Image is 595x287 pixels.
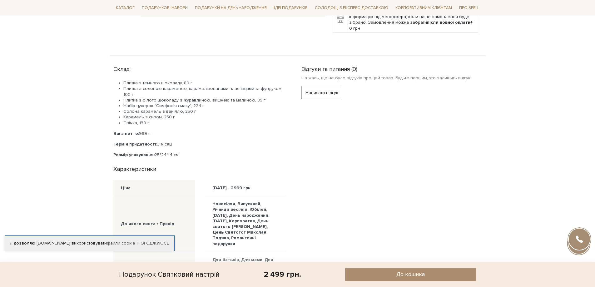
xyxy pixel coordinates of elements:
div: Я дозволяю [DOMAIN_NAME] використовувати [5,240,174,246]
li: Свічка, 130 г [123,120,286,126]
b: Термін придатності: [113,141,157,147]
li: Карамель з сиром, 250 г [123,114,286,120]
li: Плитка з білого шоколаду з журавлиною, вишнею та малиною, 85 г [123,97,286,103]
a: Солодощі з експрес-доставкою [312,2,391,13]
button: Написати відгук [301,86,342,99]
b: після повної оплати [427,20,470,25]
div: Відгуки та питання (0) [301,63,482,73]
span: Ідеї подарунків [271,3,310,13]
li: Солона карамель з ваніллю, 250 г [123,109,286,114]
div: Ціна [121,185,131,191]
p: На жаль, ще не було відгуків про цей товар. Будьте першим, хто залишить відгук! [301,75,482,81]
a: файли cookie [107,240,135,246]
a: Корпоративним клієнтам [393,2,454,13]
div: [DATE] - 2999 грн [212,185,250,191]
div: Подарунок Святковий настрій [119,268,220,281]
li: Плитка з темного шоколаду, 80 г [123,80,286,86]
p: 3 місяці [113,141,286,147]
p: 989 г [113,131,286,136]
b: Вага нетто: [113,131,139,136]
div: Характеристики [110,163,290,173]
div: 2 499 грн. [264,270,301,279]
b: Розмір упакування: [113,152,155,157]
div: Новосілля, Випускний, Річниця весілля, Юбілей, [DATE], День народження, [DATE], Корпоратив, День ... [212,201,279,247]
span: Подарунки на День народження [192,3,269,13]
a: Погоджуюсь [137,240,169,246]
button: До кошика [345,268,476,281]
span: Подарункові набори [139,3,190,13]
span: Каталог [113,3,137,13]
span: Написати відгук [305,86,338,99]
span: Про Spell [457,3,482,13]
li: Плитка з солоною карамеллю, карамелізованими пластівцями та фундуком, 100 г [123,86,286,97]
li: Набір цукерок "Симфонія смаку", 224 г [123,103,286,109]
p: 25*24*14 см [113,152,286,158]
span: До кошика [396,271,425,278]
div: До якого свята / Привід [121,221,174,227]
td: Самовивіз зі складу - вул. [STREET_ADDRESS] Очікуйте інформацію від менеджера, коли ваше замовлен... [348,7,478,33]
div: Склад: [113,63,286,73]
